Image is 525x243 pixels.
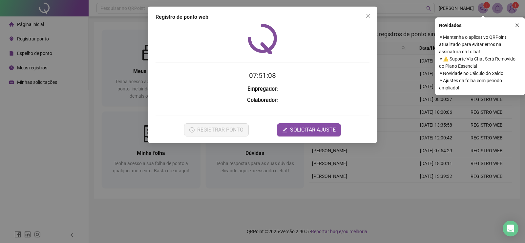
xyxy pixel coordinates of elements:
button: REGISTRAR PONTO [184,123,249,136]
div: Registro de ponto web [156,13,369,21]
span: edit [282,127,287,133]
time: 07:51:08 [249,72,276,80]
span: ⚬ Mantenha o aplicativo QRPoint atualizado para evitar erros na assinatura da folha! [439,34,521,55]
button: Close [363,11,373,21]
button: editSOLICITAR AJUSTE [277,123,341,136]
h3: : [156,85,369,93]
h3: : [156,96,369,105]
span: Novidades ! [439,22,463,29]
span: ⚬ ⚠️ Suporte Via Chat Será Removido do Plano Essencial [439,55,521,70]
img: QRPoint [248,24,277,54]
span: close [515,23,519,28]
strong: Colaborador [247,97,277,103]
div: Open Intercom Messenger [503,221,518,236]
span: close [366,13,371,18]
span: ⚬ Novidade no Cálculo do Saldo! [439,70,521,77]
strong: Empregador [247,86,277,92]
span: SOLICITAR AJUSTE [290,126,336,134]
span: ⚬ Ajustes da folha com período ampliado! [439,77,521,91]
